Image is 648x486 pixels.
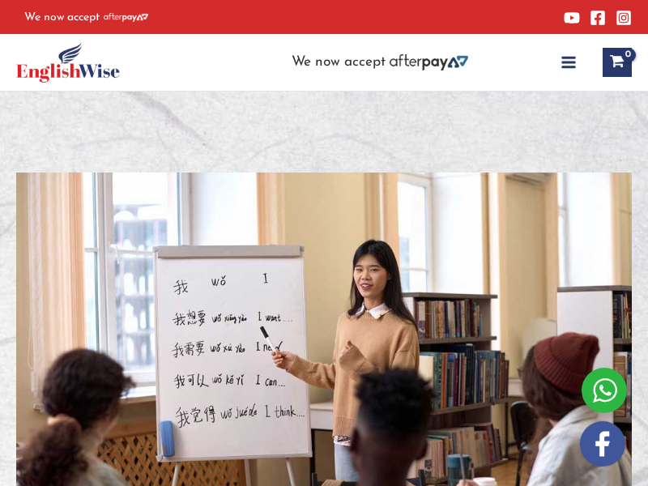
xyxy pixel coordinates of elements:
[24,10,100,26] span: We now accept
[292,54,386,70] span: We now accept
[16,42,120,83] img: cropped-ew-logo
[104,13,148,22] img: Afterpay-Logo
[580,421,625,467] img: white-facebook.png
[590,10,606,26] a: Facebook
[616,10,632,26] a: Instagram
[283,54,476,71] aside: Header Widget 2
[390,54,468,70] img: Afterpay-Logo
[564,10,580,26] a: YouTube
